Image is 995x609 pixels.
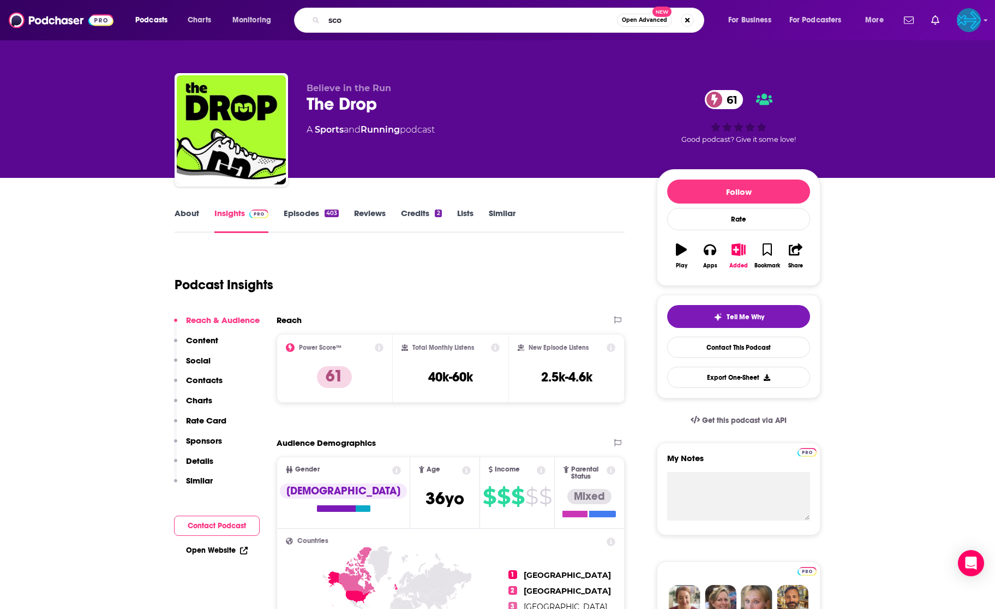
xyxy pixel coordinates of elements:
label: My Notes [667,453,810,472]
p: Content [186,335,218,345]
img: Podchaser Pro [249,210,268,218]
p: Similar [186,475,213,486]
span: Believe in the Run [307,83,391,93]
button: Follow [667,180,810,204]
h2: New Episode Listens [529,344,589,351]
button: Contact Podcast [174,516,260,536]
img: The Drop [177,75,286,184]
img: Podchaser Pro [798,567,817,576]
p: Details [186,456,213,466]
div: 61Good podcast? Give it some love! [657,83,820,151]
span: Parental Status [571,466,605,480]
span: Monitoring [232,13,271,28]
a: Sports [315,124,344,135]
h1: Podcast Insights [175,277,273,293]
button: open menu [225,11,285,29]
a: InsightsPodchaser Pro [214,208,268,233]
a: Show notifications dropdown [900,11,918,29]
p: Reach & Audience [186,315,260,325]
a: Open Website [186,546,248,555]
a: Show notifications dropdown [927,11,944,29]
span: For Business [728,13,771,28]
a: Pro website [798,565,817,576]
a: 61 [705,90,743,109]
div: Rate [667,208,810,230]
h2: Total Monthly Listens [412,344,474,351]
h3: 2.5k-4.6k [541,369,592,385]
span: [GEOGRAPHIC_DATA] [524,570,611,580]
button: Added [724,236,753,276]
span: $ [539,488,552,505]
span: Charts [188,13,211,28]
div: 403 [325,210,339,217]
img: User Profile [957,8,981,32]
span: For Podcasters [789,13,842,28]
button: open menu [721,11,785,29]
span: 2 [508,586,517,595]
span: Gender [295,466,320,473]
div: Added [729,262,748,269]
p: Sponsors [186,435,222,446]
button: Charts [174,395,212,415]
button: Rate Card [174,415,226,435]
img: tell me why sparkle [714,313,722,321]
span: and [344,124,361,135]
button: Reach & Audience [174,315,260,335]
span: Get this podcast via API [702,416,787,425]
button: open menu [858,11,897,29]
p: 61 [317,366,352,388]
input: Search podcasts, credits, & more... [324,11,617,29]
button: Contacts [174,375,223,395]
div: Mixed [567,489,612,504]
span: $ [483,488,496,505]
button: Open AdvancedNew [617,14,672,27]
button: Share [782,236,810,276]
button: tell me why sparkleTell Me Why [667,305,810,328]
a: Credits2 [401,208,441,233]
div: A podcast [307,123,435,136]
p: Charts [186,395,212,405]
img: Podchaser Pro [798,448,817,457]
p: Rate Card [186,415,226,426]
span: Good podcast? Give it some love! [681,135,796,144]
span: Age [427,466,440,473]
h2: Reach [277,315,302,325]
span: New [652,7,672,17]
span: [GEOGRAPHIC_DATA] [524,586,611,596]
button: Bookmark [753,236,781,276]
a: Episodes403 [284,208,339,233]
span: Podcasts [135,13,167,28]
button: Export One-Sheet [667,367,810,388]
div: Apps [703,262,717,269]
a: Contact This Podcast [667,337,810,358]
span: 1 [508,570,517,579]
span: Logged in as backbonemedia [957,8,981,32]
span: More [865,13,884,28]
p: Contacts [186,375,223,385]
h3: 40k-60k [428,369,473,385]
h2: Audience Demographics [277,438,376,448]
a: Running [361,124,400,135]
button: Similar [174,475,213,495]
a: About [175,208,199,233]
span: $ [511,488,524,505]
div: Search podcasts, credits, & more... [304,8,715,33]
div: Bookmark [754,262,780,269]
div: Play [676,262,687,269]
span: 61 [716,90,743,109]
span: $ [497,488,510,505]
button: Details [174,456,213,476]
button: Show profile menu [957,8,981,32]
button: Sponsors [174,435,222,456]
button: Content [174,335,218,355]
span: Open Advanced [622,17,667,23]
img: Podchaser - Follow, Share and Rate Podcasts [9,10,113,31]
button: Social [174,355,211,375]
span: Income [495,466,520,473]
p: Social [186,355,211,366]
span: Countries [297,538,328,545]
span: $ [525,488,538,505]
button: Apps [696,236,724,276]
a: Charts [181,11,218,29]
